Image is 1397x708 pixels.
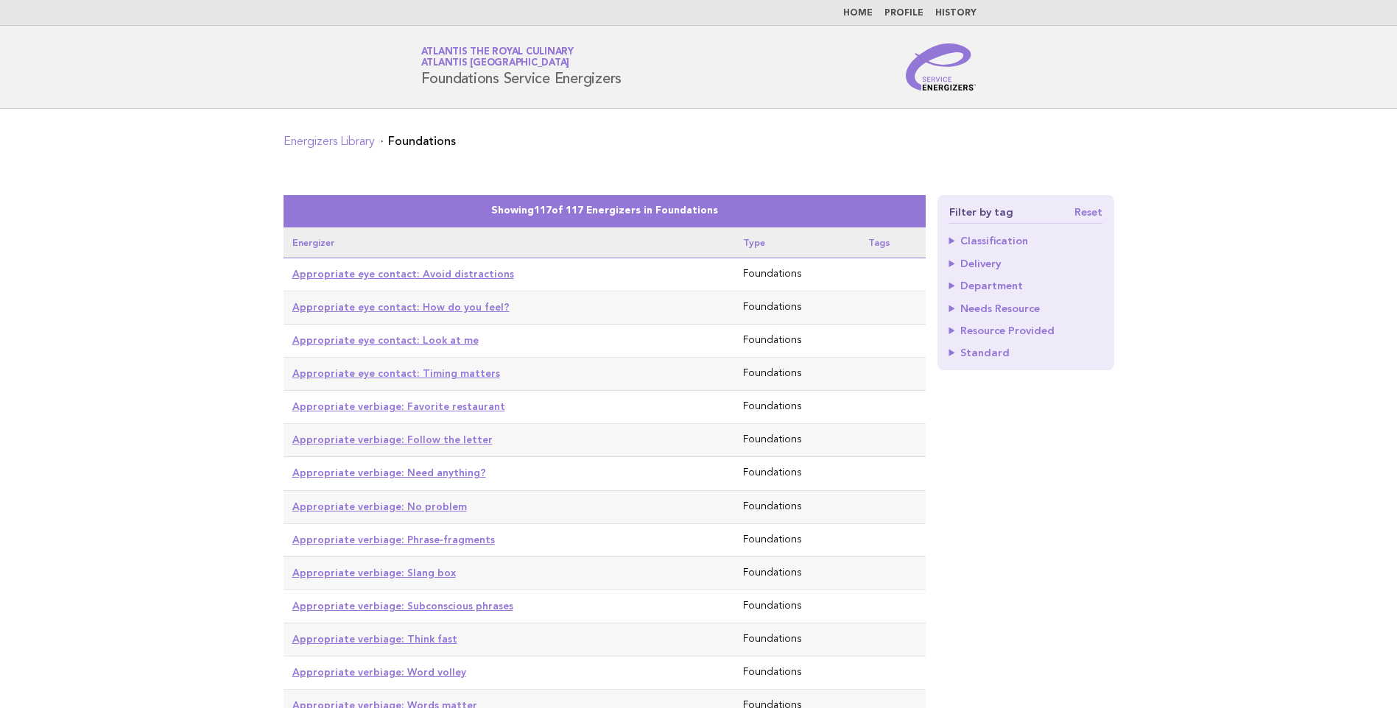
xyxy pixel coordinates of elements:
[949,236,1102,246] summary: Classification
[734,325,859,358] td: Foundations
[734,391,859,424] td: Foundations
[1074,207,1102,217] a: Reset
[949,280,1102,291] summary: Department
[292,400,505,412] a: Appropriate verbiage: Favorite restaurant
[421,48,622,86] h1: Foundations Service Energizers
[421,47,574,68] a: Atlantis the Royal CulinaryAtlantis [GEOGRAPHIC_DATA]
[292,268,514,280] a: Appropriate eye contact: Avoid distractions
[949,303,1102,314] summary: Needs Resource
[949,325,1102,336] summary: Resource Provided
[292,301,510,313] a: Appropriate eye contact: How do you feel?
[734,556,859,590] td: Foundations
[734,490,859,523] td: Foundations
[421,59,570,68] span: Atlantis [GEOGRAPHIC_DATA]
[284,195,926,227] caption: Showing of 117 Energizers in Foundations
[734,590,859,623] td: Foundations
[734,457,859,490] td: Foundations
[292,334,479,346] a: Appropriate eye contact: Look at me
[734,424,859,457] td: Foundations
[949,347,1102,358] summary: Standard
[381,135,456,147] li: Foundations
[734,656,859,689] td: Foundations
[884,9,923,18] a: Profile
[906,43,977,91] img: Service Energizers
[284,136,375,148] a: Energizers Library
[734,623,859,656] td: Foundations
[734,258,859,291] td: Foundations
[949,258,1102,269] summary: Delivery
[292,600,513,612] a: Appropriate verbiage: Subconscious phrases
[843,9,873,18] a: Home
[734,291,859,325] td: Foundations
[734,358,859,391] td: Foundations
[292,500,467,512] a: Appropriate verbiage: No problem
[292,467,486,478] a: Appropriate verbiage: Need anything?
[292,433,493,445] a: Appropriate verbiage: Follow the letter
[292,367,500,379] a: Appropriate eye contact: Timing matters
[292,534,495,545] a: Appropriate verbiage: Phrase-fragments
[534,206,552,216] span: 117
[292,567,456,578] a: Appropriate verbiage: Slang box
[949,207,1102,224] h4: Filter by tag
[734,227,859,258] th: Type
[935,9,977,18] a: History
[292,666,466,678] a: Appropriate verbiage: Word volley
[734,523,859,556] td: Foundations
[859,227,925,258] th: Tags
[284,227,735,258] th: Energizer
[292,633,457,645] a: Appropriate verbiage: Think fast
